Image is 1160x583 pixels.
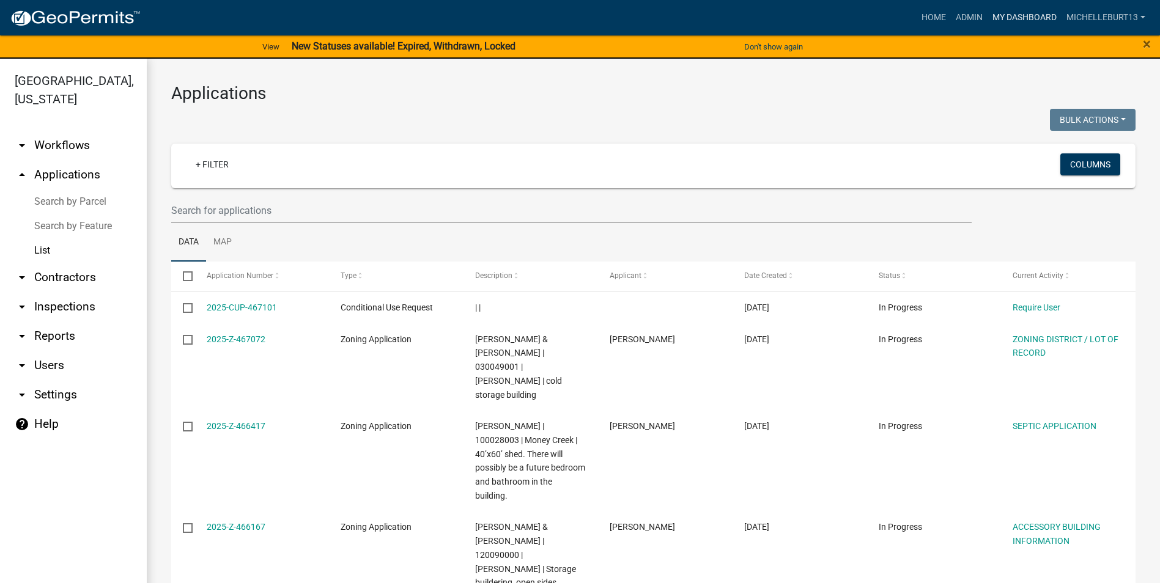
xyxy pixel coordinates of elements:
[1001,262,1136,291] datatable-header-cell: Current Activity
[329,262,464,291] datatable-header-cell: Type
[744,421,769,431] span: 08/19/2025
[1013,522,1101,546] a: ACCESSORY BUILDING INFORMATION
[879,271,900,280] span: Status
[988,6,1062,29] a: My Dashboard
[610,522,675,532] span: Nathan Rask
[15,358,29,373] i: arrow_drop_down
[733,262,867,291] datatable-header-cell: Date Created
[610,421,675,431] span: Keith voegel
[1013,302,1060,312] a: Require User
[1013,271,1063,280] span: Current Activity
[194,262,329,291] datatable-header-cell: Application Number
[15,417,29,431] i: help
[475,302,481,312] span: | |
[475,334,562,400] span: AUGEDAHL,ADAM & ARLENE | 030049001 | Sheldon | cold storage building
[951,6,988,29] a: Admin
[1050,109,1136,131] button: Bulk Actions
[15,138,29,153] i: arrow_drop_down
[171,198,972,223] input: Search for applications
[15,167,29,182] i: arrow_drop_up
[610,271,641,280] span: Applicant
[866,262,1001,291] datatable-header-cell: Status
[15,329,29,343] i: arrow_drop_down
[879,421,922,431] span: In Progress
[341,421,412,431] span: Zoning Application
[341,302,433,312] span: Conditional Use Request
[207,271,273,280] span: Application Number
[186,153,238,175] a: + Filter
[15,270,29,285] i: arrow_drop_down
[739,37,808,57] button: Don't show again
[1062,6,1150,29] a: michelleburt13
[475,421,585,501] span: VOEGEL,KEITH W | 100028003 | Money Creek | 40’x60’ shed. There will possibly be a future bedroom ...
[341,271,356,280] span: Type
[610,334,675,344] span: brent augedahl
[744,334,769,344] span: 08/20/2025
[207,302,277,312] a: 2025-CUP-467101
[879,522,922,532] span: In Progress
[15,387,29,402] i: arrow_drop_down
[207,334,265,344] a: 2025-Z-467072
[207,522,265,532] a: 2025-Z-466167
[879,334,922,344] span: In Progress
[1013,334,1118,358] a: ZONING DISTRICT / LOT OF RECORD
[464,262,598,291] datatable-header-cell: Description
[1143,35,1151,53] span: ×
[1060,153,1120,175] button: Columns
[341,334,412,344] span: Zoning Application
[598,262,733,291] datatable-header-cell: Applicant
[257,37,284,57] a: View
[15,299,29,314] i: arrow_drop_down
[171,83,1136,104] h3: Applications
[207,421,265,431] a: 2025-Z-466417
[171,223,206,262] a: Data
[171,262,194,291] datatable-header-cell: Select
[744,302,769,312] span: 08/20/2025
[917,6,951,29] a: Home
[1143,37,1151,51] button: Close
[292,40,515,52] strong: New Statuses available! Expired, Withdrawn, Locked
[879,302,922,312] span: In Progress
[744,271,787,280] span: Date Created
[206,223,239,262] a: Map
[341,522,412,532] span: Zoning Application
[1013,421,1096,431] a: SEPTIC APPLICATION
[744,522,769,532] span: 08/19/2025
[475,271,512,280] span: Description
